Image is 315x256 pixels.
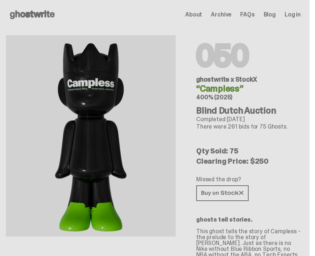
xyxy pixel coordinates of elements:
p: Missed the drop? [196,177,301,182]
p: ghosts tell stories. [196,217,301,223]
h4: “Campless” [196,84,301,93]
a: Archive [211,12,231,18]
p: There were 261 bids for 75 Ghosts. [196,124,301,130]
a: Log in [285,12,301,18]
img: StockX&ldquo;Campless&rdquo; [47,35,135,237]
a: Blog [264,12,276,18]
span: ghostwrite x StockX [196,75,257,84]
h1: 050 [196,41,301,70]
p: Completed [DATE] [196,116,301,122]
a: About [185,12,202,18]
p: Qty Sold: 75 [196,147,301,155]
h4: Blind Dutch Auction [196,106,301,115]
a: FAQs [240,12,254,18]
span: 400% (2025) [196,93,232,101]
p: Clearing Price: $250 [196,157,301,165]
